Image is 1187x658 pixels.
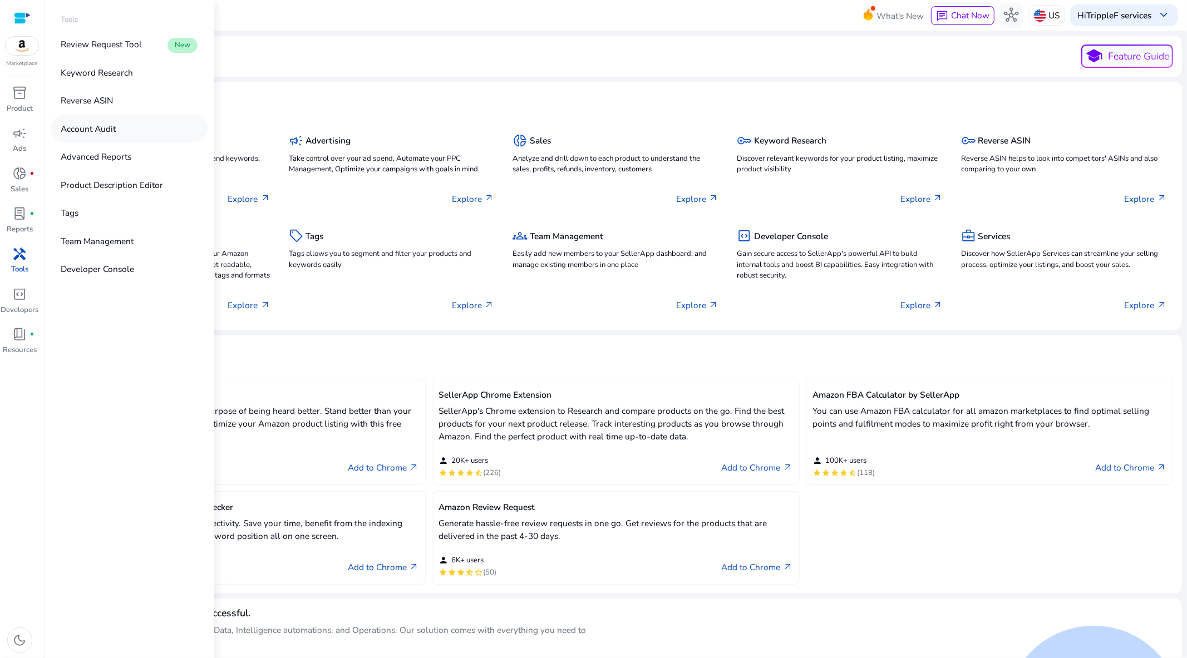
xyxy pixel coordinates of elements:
[737,229,751,243] span: code_blocks
[933,194,943,204] span: arrow_outward
[58,607,616,619] h4: We Strive our best to make you Successful.
[13,126,27,141] span: campaign
[306,231,323,241] h5: Tags
[7,103,33,115] p: Product
[933,300,943,310] span: arrow_outward
[61,94,113,107] p: Reverse ASIN
[783,562,793,572] span: arrow_outward
[58,624,616,649] p: SellerApp is built to enable sellers with Data, Intelligence automations, and Operations. Our sol...
[848,468,857,477] mat-icon: star_half
[485,194,495,204] span: arrow_outward
[900,299,943,311] p: Explore
[825,456,866,466] span: 100K+ users
[530,231,603,241] h5: Team Management
[65,390,419,400] h5: Amazon Keyword Research Tool
[839,468,848,477] mat-icon: star
[1004,8,1018,22] span: hub
[1108,49,1169,63] p: Feature Guide
[65,517,419,542] p: Built with focus on ease of use and effectivity. Save your time, benefit from the indexing inform...
[737,249,943,281] p: Gain secure access to SellerApp's powerful API to build internal tools and boost BI capabilities....
[456,568,465,577] mat-icon: star
[676,192,718,205] p: Explore
[513,249,719,271] p: Easily add new members to your SellerApp dashboard, and manage existing members in one place
[830,468,839,477] mat-icon: star
[439,390,792,400] h5: SellerApp Chrome Extension
[1086,9,1151,21] b: TrippleF services
[530,136,551,146] h5: Sales
[439,456,449,466] mat-icon: person
[289,249,495,271] p: Tags allows you to segment and filter your products and keywords easily
[13,327,27,342] span: book_4
[13,633,27,647] span: dark_mode
[857,468,875,478] span: (118)
[978,136,1031,146] h5: Reverse ASIN
[451,556,484,566] span: 6K+ users
[61,235,134,248] p: Team Management
[7,224,33,235] p: Reports
[289,229,303,243] span: sell
[65,502,419,512] h5: Amazon Keyword Ranking & Index Checker
[978,231,1011,241] h5: Services
[439,502,792,512] h5: Amazon Review Request
[348,560,419,575] a: Add to Chromearrow_outward
[513,154,719,176] p: Analyze and drill down to each product to understand the sales, profits, refunds, inventory, cust...
[452,192,494,205] p: Explore
[708,300,718,310] span: arrow_outward
[737,154,943,176] p: Discover relevant keywords for your product listing, maximize product visibility
[306,136,351,146] h5: Advertising
[29,171,35,176] span: fiber_manual_record
[812,404,1166,430] p: You can use Amazon FBA calculator for all amazon marketplaces to find optimal selling points and ...
[11,184,29,195] p: Sales
[1156,463,1166,473] span: arrow_outward
[676,299,718,311] p: Explore
[1156,8,1171,22] span: keyboard_arrow_down
[439,404,792,443] p: SellerApp's Chrome extension to Research and compare products on the go. Find the best products f...
[708,194,718,204] span: arrow_outward
[1125,192,1167,205] p: Explore
[61,206,78,219] p: Tags
[447,468,456,477] mat-icon: star
[452,299,494,311] p: Explore
[13,287,27,301] span: code_blocks
[931,6,994,25] button: chatChat Now
[812,456,822,466] mat-icon: person
[821,468,830,477] mat-icon: star
[465,568,474,577] mat-icon: star_half
[1081,44,1173,68] button: schoolFeature Guide
[439,468,447,477] mat-icon: star
[61,263,134,275] p: Developer Console
[513,229,528,243] span: groups
[961,154,1167,176] p: Reverse ASIN helps to look into competitors' ASINs and also comparing to your own
[1077,11,1151,19] p: Hi
[3,345,37,356] p: Resources
[1157,300,1167,310] span: arrow_outward
[29,211,35,216] span: fiber_manual_record
[754,136,826,146] h5: Keyword Research
[409,562,419,572] span: arrow_outward
[754,231,828,241] h5: Developer Console
[1157,194,1167,204] span: arrow_outward
[289,154,495,176] p: Take control over your ad spend, Automate your PPC Management, Optimize your campaigns with goals...
[61,66,133,79] p: Keyword Research
[900,192,943,205] p: Explore
[812,390,1166,400] h5: Amazon FBA Calculator by SellerApp
[11,264,28,275] p: Tools
[228,192,270,205] p: Explore
[168,38,198,53] span: New
[1048,6,1060,25] p: US
[13,206,27,221] span: lab_profile
[260,300,270,310] span: arrow_outward
[812,468,821,477] mat-icon: star
[409,463,419,473] span: arrow_outward
[61,122,116,135] p: Account Audit
[61,38,142,51] p: Review Request Tool
[474,468,483,477] mat-icon: star_half
[721,560,792,575] a: Add to Chromearrow_outward
[951,9,989,21] span: Chat Now
[228,299,270,311] p: Explore
[936,10,948,22] span: chat
[876,6,924,26] span: What's New
[456,468,465,477] mat-icon: star
[1125,299,1167,311] p: Explore
[485,300,495,310] span: arrow_outward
